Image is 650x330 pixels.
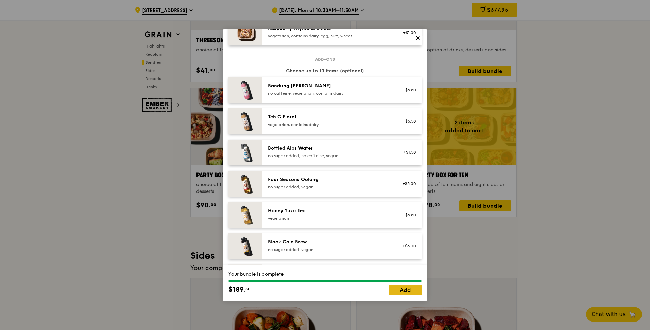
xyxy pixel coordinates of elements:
[398,118,416,124] div: +$5.50
[398,150,416,155] div: +$1.50
[228,264,262,290] img: daily_normal_HORZ-white-cold-brew.jpg
[228,68,422,74] div: Choose up to 10 items (optional)
[268,153,390,159] div: no sugar added, no caffeine, vegan
[228,77,262,103] img: daily_normal_HORZ-bandung-gao.jpg
[312,57,338,62] span: Add-ons
[398,87,416,93] div: +$5.50
[268,122,390,127] div: vegetarian, contains dairy
[228,20,262,45] img: daily_normal_Raspberry_Thyme_Crumble__Horizontal_.jpg
[268,216,390,221] div: vegetarian
[398,181,416,186] div: +$5.00
[228,285,245,295] span: $189.
[228,108,262,134] img: daily_normal_HORZ-teh-c-floral.jpg
[268,82,390,89] div: Bandung [PERSON_NAME]
[268,91,390,96] div: no caffeine, vegetarian, contains dairy
[268,207,390,214] div: Honey Yuzu Tea
[268,184,390,190] div: no sugar added, vegan
[268,145,390,152] div: Bottled Alps Water
[268,176,390,183] div: Four Seasons Oolong
[268,33,390,39] div: vegetarian, contains dairy, egg, nuts, wheat
[398,212,416,218] div: +$5.50
[228,171,262,197] img: daily_normal_HORZ-four-seasons-oolong.jpg
[268,114,390,121] div: Teh C Floral
[398,243,416,249] div: +$6.00
[389,285,422,295] a: Add
[228,271,422,278] div: Your bundle is complete
[228,140,262,165] img: daily_normal_HORZ-bottled-alps-water.jpg
[268,247,390,252] div: no sugar added, vegan
[228,233,262,259] img: daily_normal_HORZ-black-cold-brew.jpg
[398,30,416,35] div: +$1.00
[268,239,390,245] div: Black Cold Brew
[228,202,262,228] img: daily_normal_honey-yuzu-tea.jpg
[245,286,251,292] span: 50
